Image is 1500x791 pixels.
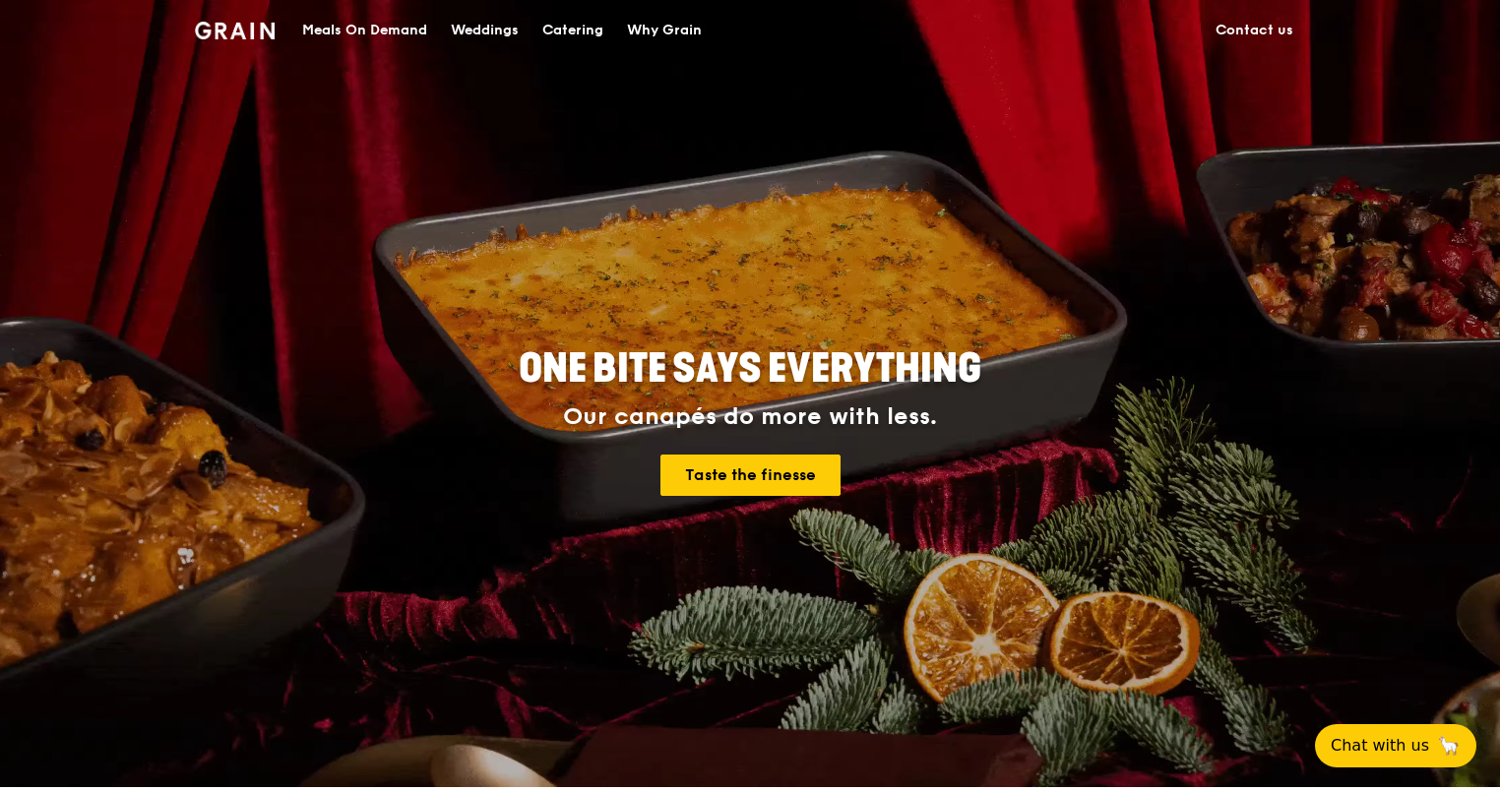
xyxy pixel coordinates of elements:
a: Weddings [439,1,531,60]
a: Catering [531,1,615,60]
div: Meals On Demand [302,1,427,60]
a: Taste the finesse [660,455,841,496]
button: Chat with us🦙 [1315,724,1476,767]
div: Weddings [451,1,519,60]
span: ONE BITE SAYS EVERYTHING [519,345,981,393]
span: 🦙 [1437,734,1461,758]
a: Contact us [1204,1,1305,60]
img: Grain [195,22,275,39]
a: Why Grain [615,1,714,60]
span: Chat with us [1331,734,1429,758]
div: Our canapés do more with less. [396,403,1104,431]
div: Catering [542,1,603,60]
div: Why Grain [627,1,702,60]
